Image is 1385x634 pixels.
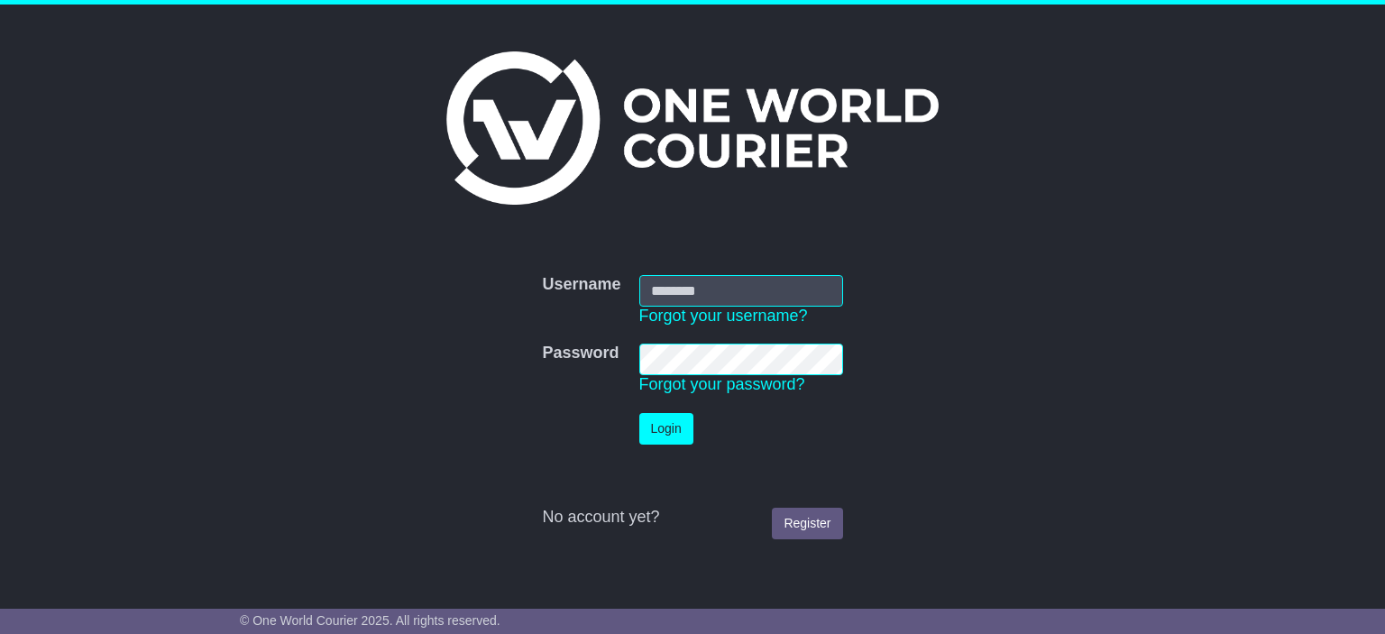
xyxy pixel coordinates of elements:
[772,508,842,539] a: Register
[639,413,693,445] button: Login
[542,508,842,528] div: No account yet?
[639,307,808,325] a: Forgot your username?
[542,275,620,295] label: Username
[542,344,619,363] label: Password
[240,613,500,628] span: © One World Courier 2025. All rights reserved.
[446,51,939,205] img: One World
[639,375,805,393] a: Forgot your password?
